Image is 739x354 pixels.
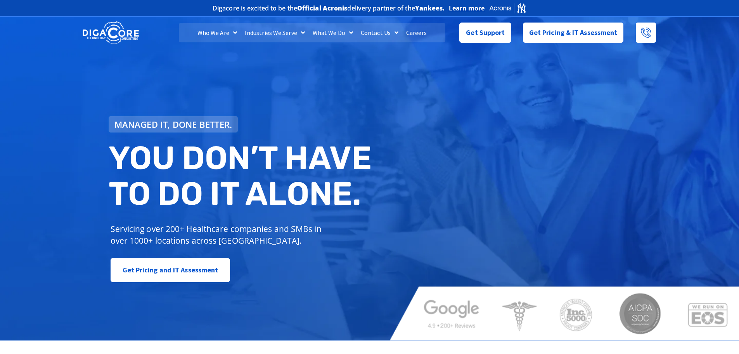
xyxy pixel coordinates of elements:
[449,4,485,12] a: Learn more
[241,23,309,42] a: Industries We Serve
[357,23,402,42] a: Contact Us
[466,25,505,40] span: Get Support
[402,23,431,42] a: Careers
[415,4,445,12] b: Yankees.
[213,5,445,11] h2: Digacore is excited to be the delivery partner of the
[111,258,230,282] a: Get Pricing and IT Assessment
[109,116,238,133] a: Managed IT, done better.
[459,23,511,43] a: Get Support
[114,120,232,129] span: Managed IT, done better.
[179,23,445,42] nav: Menu
[194,23,241,42] a: Who We Are
[309,23,357,42] a: What We Do
[109,140,376,211] h2: You don’t have to do IT alone.
[111,223,327,246] p: Servicing over 200+ Healthcare companies and SMBs in over 1000+ locations across [GEOGRAPHIC_DATA].
[529,25,618,40] span: Get Pricing & IT Assessment
[83,21,139,45] img: DigaCore Technology Consulting
[297,4,348,12] b: Official Acronis
[123,262,218,278] span: Get Pricing and IT Assessment
[489,2,527,14] img: Acronis
[523,23,624,43] a: Get Pricing & IT Assessment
